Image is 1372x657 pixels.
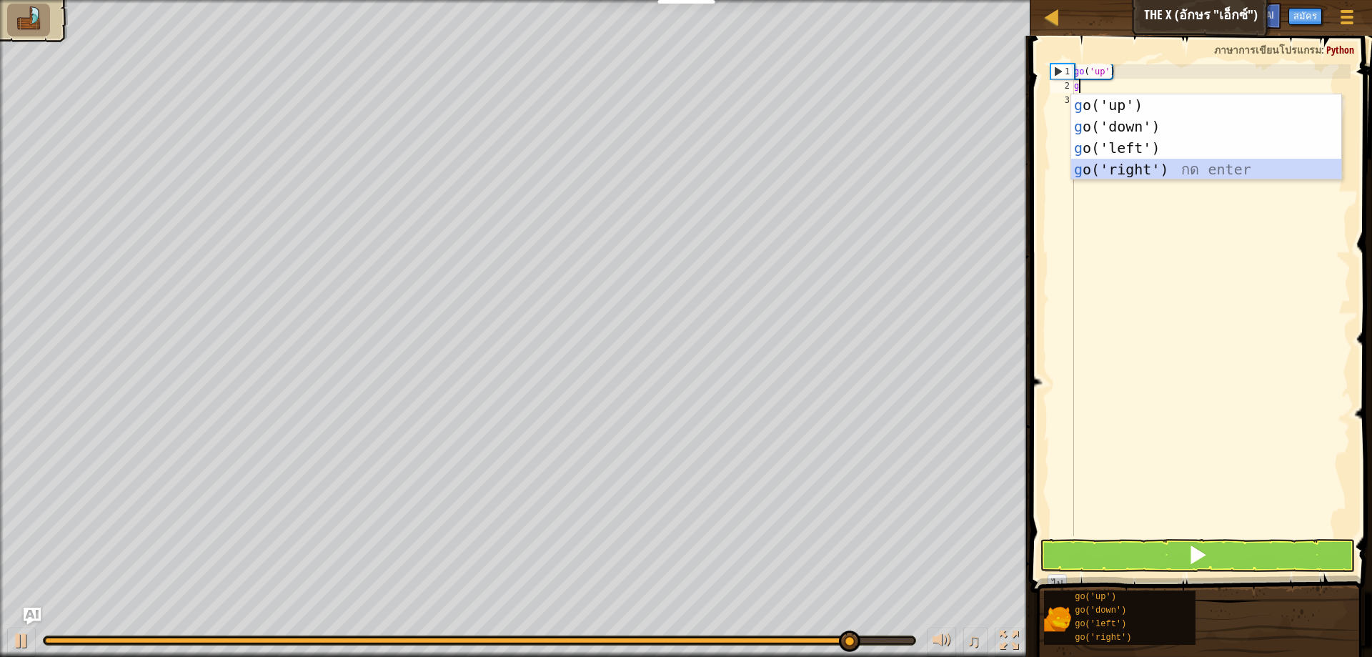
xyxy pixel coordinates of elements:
[24,608,41,625] button: Ask AI
[1243,3,1281,29] button: Ask AI
[1050,93,1074,107] div: 3
[995,628,1023,657] button: สลับเป็นเต็มจอ
[966,630,980,651] span: ♫
[1075,633,1131,643] span: go('right')
[1075,592,1116,602] span: go('up')
[1321,43,1326,56] span: :
[1329,3,1365,36] button: แสดงเมนูเกมส์
[1288,8,1322,25] button: สมัคร
[1044,606,1071,633] img: portrait.png
[1075,606,1126,616] span: go('down')
[1051,64,1074,79] div: 1
[928,628,956,657] button: ปรับระดับเสียง
[7,4,50,36] li: ไปที่แพ
[7,628,36,657] button: Ctrl + P: Play
[1050,79,1074,93] div: 2
[963,628,988,657] button: ♫
[1040,539,1355,572] button: กด Shift+Enter: เรียกใช้โค้ดปัจจุบัน
[1075,619,1126,629] span: go('left')
[1326,43,1354,56] span: Python
[1214,43,1321,56] span: ภาษาการเขียนโปรแกรม
[1250,8,1274,21] span: Ask AI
